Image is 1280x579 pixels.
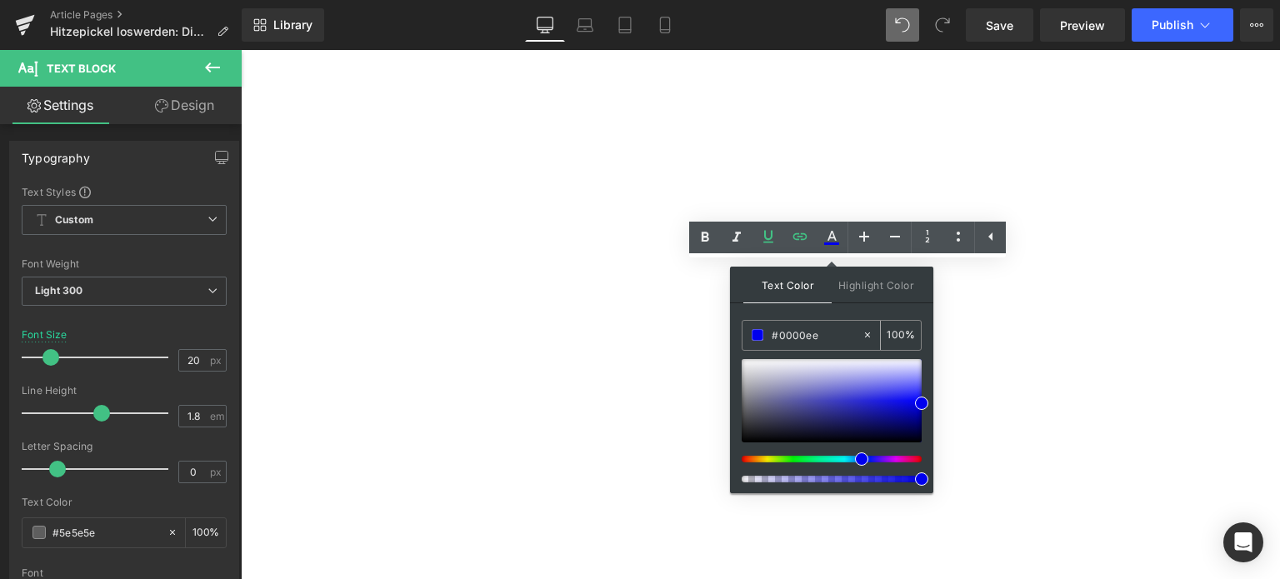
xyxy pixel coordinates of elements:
span: Preview [1060,17,1105,34]
div: Font Weight [22,258,227,270]
span: Highlight Color [832,267,920,302]
div: Typography [22,142,90,165]
b: Custom [55,213,93,227]
span: px [210,467,224,477]
input: Color [772,326,862,344]
a: Tablet [605,8,645,42]
button: Undo [886,8,919,42]
div: Font [22,567,227,579]
button: Publish [1132,8,1233,42]
a: New Library [242,8,324,42]
input: Color [52,523,159,542]
a: Mobile [645,8,685,42]
a: Design [124,87,245,124]
span: Library [273,17,312,32]
div: Line Height [22,385,227,397]
span: Hitzepickel loswerden: Die besten Tipps für den [PERSON_NAME] [50,25,210,38]
span: em [210,411,224,422]
span: px [210,355,224,366]
a: Article Pages [50,8,242,22]
div: Open Intercom Messenger [1223,522,1263,562]
div: Text Color [22,497,227,508]
div: % [881,321,921,350]
span: Save [986,17,1013,34]
div: Letter Spacing [22,441,227,452]
div: % [186,518,226,547]
button: More [1240,8,1273,42]
button: Redo [926,8,959,42]
b: Light 300 [35,284,82,297]
a: Preview [1040,8,1125,42]
div: Font Size [22,329,67,341]
span: Text Block [47,62,116,75]
div: Text Styles [22,185,227,198]
a: Desktop [525,8,565,42]
span: Text Color [743,267,832,303]
a: Laptop [565,8,605,42]
span: Publish [1152,18,1193,32]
